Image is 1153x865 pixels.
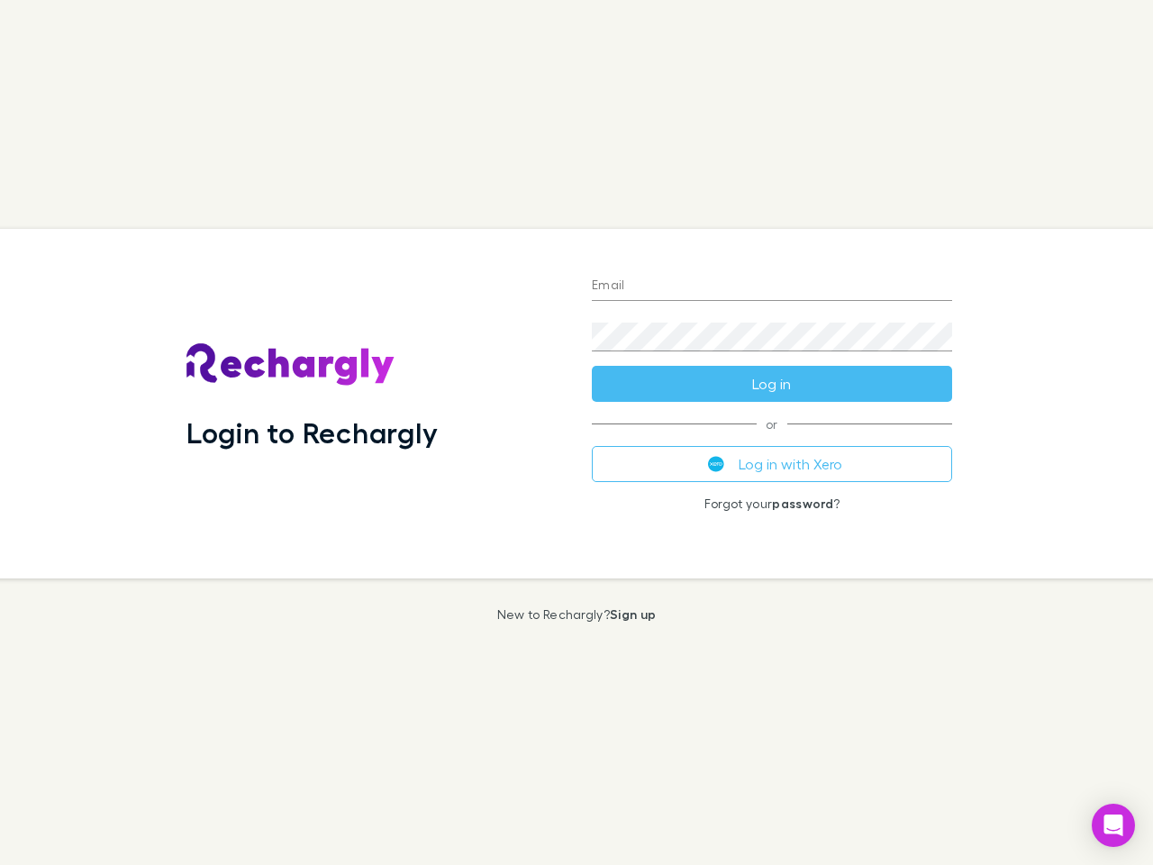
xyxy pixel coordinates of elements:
img: Xero's logo [708,456,724,472]
h1: Login to Rechargly [186,415,438,450]
span: or [592,423,952,424]
div: Open Intercom Messenger [1092,804,1135,847]
p: Forgot your ? [592,496,952,511]
a: password [772,496,833,511]
img: Rechargly's Logo [186,343,395,387]
p: New to Rechargly? [497,607,657,622]
button: Log in with Xero [592,446,952,482]
button: Log in [592,366,952,402]
a: Sign up [610,606,656,622]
